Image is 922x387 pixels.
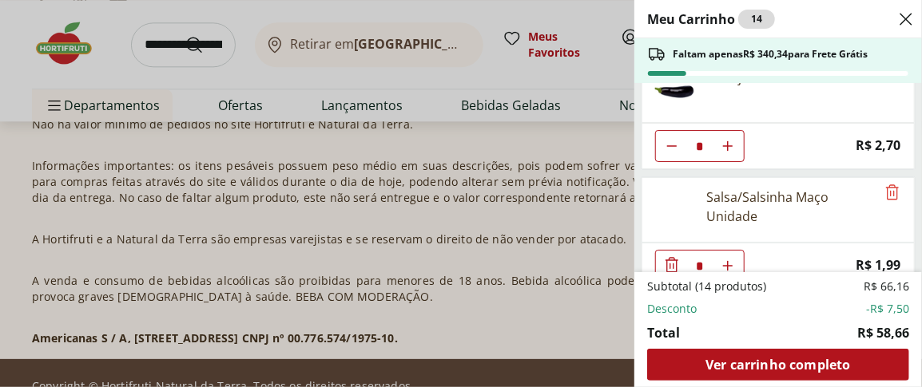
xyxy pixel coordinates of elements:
span: -R$ 7,50 [866,301,909,317]
img: Berinjela Unidade [652,68,697,113]
button: Remove [883,64,902,83]
span: R$ 2,70 [856,135,901,156]
button: Aumentar Quantidade [712,130,744,162]
span: R$ 66,16 [864,278,909,294]
input: Quantidade Atual [688,131,712,161]
span: Faltam apenas R$ 340,34 para Frete Grátis [673,48,868,61]
button: Remove [883,184,902,203]
span: R$ 1,99 [856,255,901,276]
button: Diminuir Quantidade [656,130,688,162]
span: Desconto [647,301,697,317]
span: Ver carrinho completo [705,358,850,371]
div: 14 [738,10,775,29]
button: Diminuir Quantidade [656,250,688,282]
a: Ver carrinho completo [647,349,909,381]
input: Quantidade Atual [688,251,712,281]
h2: Meu Carrinho [647,10,775,29]
div: Salsa/Salsinha Maço Unidade [706,188,876,226]
span: Total [647,323,680,342]
span: Subtotal (14 produtos) [647,278,766,294]
span: R$ 58,66 [857,323,909,342]
button: Aumentar Quantidade [712,250,744,282]
img: Salsa/Salsinha Maço Unidade [652,188,697,232]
